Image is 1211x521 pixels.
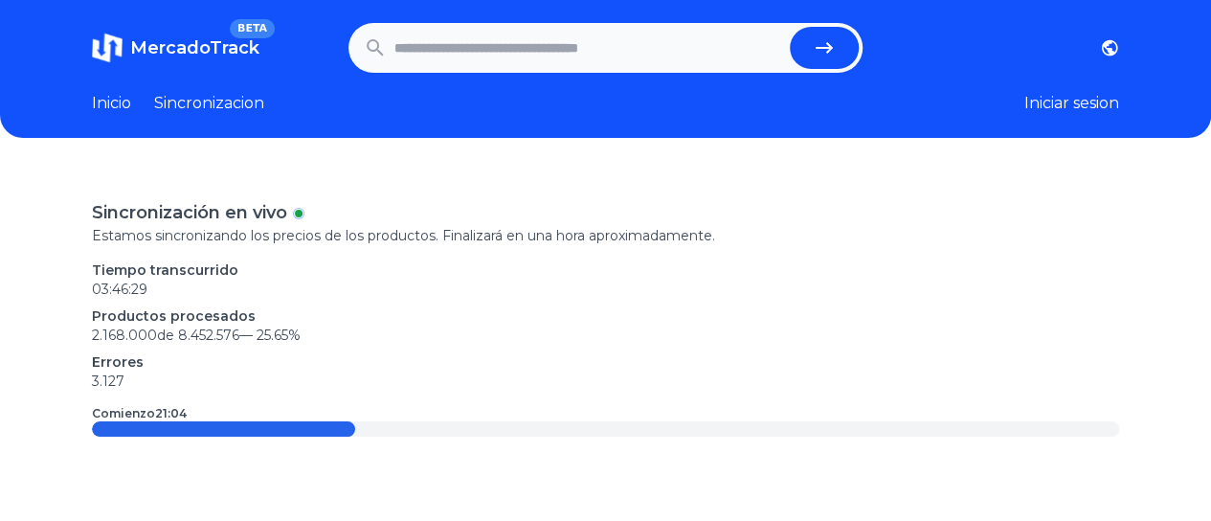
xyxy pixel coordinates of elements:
a: Inicio [92,92,131,115]
span: MercadoTrack [130,37,259,58]
p: Errores [92,352,1119,372]
time: 03:46:29 [92,281,147,298]
a: MercadoTrackBETA [92,33,259,63]
p: Productos procesados [92,306,1119,326]
span: 25.65 % [257,327,301,344]
img: MercadoTrack [92,33,123,63]
p: Comienzo [92,406,187,421]
button: Iniciar sesion [1024,92,1119,115]
p: 3.127 [92,372,1119,391]
p: Tiempo transcurrido [92,260,1119,280]
p: 2.168.000 de 8.452.576 — [92,326,1119,345]
p: Sincronización en vivo [92,199,287,226]
a: Sincronizacion [154,92,264,115]
span: BETA [230,19,275,38]
time: 21:04 [155,406,187,420]
p: Estamos sincronizando los precios de los productos. Finalizará en una hora aproximadamente. [92,226,1119,245]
